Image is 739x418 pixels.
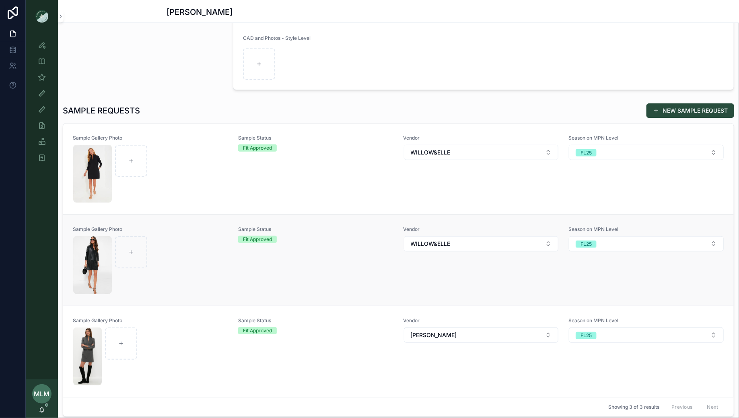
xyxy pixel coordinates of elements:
[73,226,228,233] span: Sample Gallery Photo
[411,240,451,248] span: WILLOW&ELLE
[646,103,734,118] button: NEW SAMPLE REQUEST
[404,327,559,343] button: Select Button
[238,226,394,233] span: Sample Status
[404,145,559,160] button: Select Button
[73,135,228,141] span: Sample Gallery Photo
[403,226,559,233] span: Vendor
[73,145,112,203] img: 6F55DXlilDRj2t5NjJ8TRKlMXKiH7161-3.jpg
[568,226,724,233] span: Season on MPN Level
[238,135,394,141] span: Sample Status
[73,327,102,385] img: Screenshot-2025-09-05-at-3.40.58-PM.png
[73,317,228,324] span: Sample Gallery Photo
[243,144,272,152] div: Fit Approved
[238,317,394,324] span: Sample Status
[411,331,457,339] span: [PERSON_NAME]
[569,327,724,343] button: Select Button
[34,389,50,399] span: MLM
[167,6,233,18] h1: [PERSON_NAME]
[35,10,48,23] img: App logo
[63,214,734,306] a: Sample Gallery PhotoZX3jJZpEPDn01S0x9QbEXLWMP1SG1yKu-3.jpgSample StatusFit ApprovedVendorSelect B...
[63,105,140,116] h1: SAMPLE REQUESTS
[568,317,724,324] span: Season on MPN Level
[608,404,659,410] span: Showing 3 of 3 results
[26,32,58,175] div: scrollable content
[63,306,734,397] a: Sample Gallery PhotoScreenshot-2025-09-05-at-3.40.58-PM.pngSample StatusFit ApprovedVendorSelect ...
[580,241,592,248] div: FL25
[568,135,724,141] span: Season on MPN Level
[404,236,559,251] button: Select Button
[73,236,112,294] img: ZX3jJZpEPDn01S0x9QbEXLWMP1SG1yKu-3.jpg
[403,135,559,141] span: Vendor
[569,145,724,160] button: Select Button
[580,332,592,339] div: FL25
[243,236,272,243] div: Fit Approved
[243,35,311,41] span: CAD and Photos - Style Level
[569,236,724,251] button: Select Button
[243,327,272,334] div: Fit Approved
[403,317,559,324] span: Vendor
[63,124,734,214] a: Sample Gallery Photo6F55DXlilDRj2t5NjJ8TRKlMXKiH7161-3.jpgSample StatusFit ApprovedVendorSelect B...
[411,148,451,156] span: WILLOW&ELLE
[580,149,592,156] div: FL25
